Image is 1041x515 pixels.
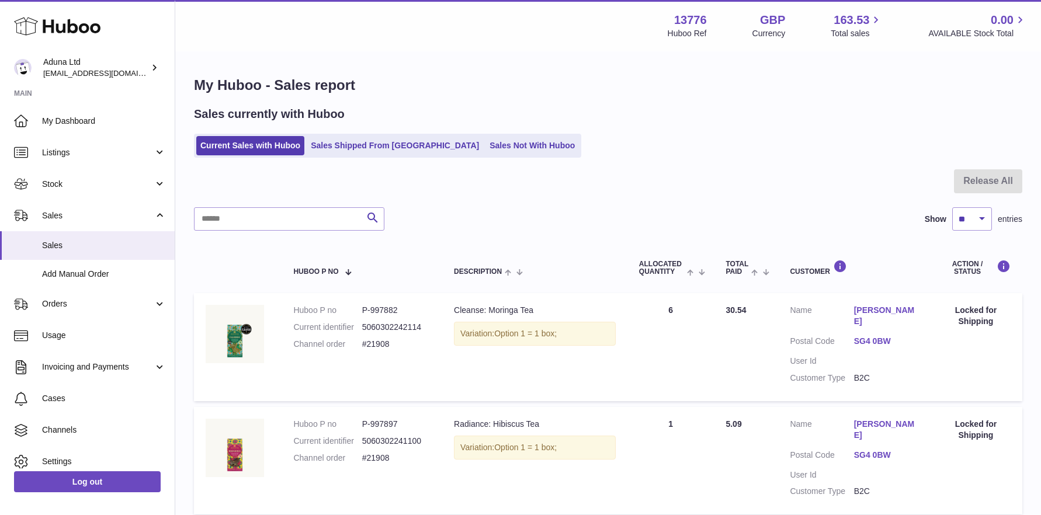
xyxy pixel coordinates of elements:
[941,260,1011,276] div: Action / Status
[42,240,166,251] span: Sales
[760,12,785,28] strong: GBP
[14,471,161,492] a: Log out
[790,373,853,384] dt: Customer Type
[42,393,166,404] span: Cases
[941,305,1011,327] div: Locked for Shipping
[674,12,707,28] strong: 13776
[790,356,853,367] dt: User Id
[454,268,502,276] span: Description
[42,210,154,221] span: Sales
[790,419,853,444] dt: Name
[485,136,579,155] a: Sales Not With Huboo
[627,407,714,514] td: 1
[790,336,853,350] dt: Postal Code
[362,453,431,464] dd: #21908
[42,330,166,341] span: Usage
[293,453,362,464] dt: Channel order
[854,450,918,461] a: SG4 0BW
[293,436,362,447] dt: Current identifier
[293,268,338,276] span: Huboo P no
[790,486,853,497] dt: Customer Type
[668,28,707,39] div: Huboo Ref
[790,469,853,481] dt: User Id
[831,28,883,39] span: Total sales
[454,436,616,460] div: Variation:
[206,305,264,363] img: CLEANSE-MORINGA-TEA-FOP-CHALK.jpg
[42,424,166,436] span: Channels
[362,339,431,350] dd: #21908
[362,322,431,333] dd: 5060302242114
[293,419,362,430] dt: Huboo P no
[362,419,431,430] dd: P-997897
[206,419,264,477] img: RADIANCE-HIBISCUS-TEA-FOP-CHALK.jpg
[854,373,918,384] dd: B2C
[790,450,853,464] dt: Postal Code
[941,419,1011,441] div: Locked for Shipping
[854,486,918,497] dd: B2C
[928,12,1027,39] a: 0.00 AVAILABLE Stock Total
[454,305,616,316] div: Cleanse: Moringa Tea
[42,116,166,127] span: My Dashboard
[854,419,918,441] a: [PERSON_NAME]
[726,305,746,315] span: 30.54
[43,68,172,78] span: [EMAIL_ADDRESS][DOMAIN_NAME]
[639,260,684,276] span: ALLOCATED Quantity
[854,305,918,327] a: [PERSON_NAME]
[790,260,918,276] div: Customer
[42,456,166,467] span: Settings
[194,106,345,122] h2: Sales currently with Huboo
[454,322,616,346] div: Variation:
[831,12,883,39] a: 163.53 Total sales
[998,214,1022,225] span: entries
[834,12,869,28] span: 163.53
[362,436,431,447] dd: 5060302241100
[14,59,32,76] img: foyin.fagbemi@aduna.com
[43,57,148,79] div: Aduna Ltd
[494,329,557,338] span: Option 1 = 1 box;
[362,305,431,316] dd: P-997882
[627,293,714,401] td: 6
[726,260,748,276] span: Total paid
[194,76,1022,95] h1: My Huboo - Sales report
[790,305,853,330] dt: Name
[42,269,166,280] span: Add Manual Order
[42,179,154,190] span: Stock
[752,28,786,39] div: Currency
[42,147,154,158] span: Listings
[854,336,918,347] a: SG4 0BW
[293,305,362,316] dt: Huboo P no
[991,12,1014,28] span: 0.00
[454,419,616,430] div: Radiance: Hibiscus Tea
[42,298,154,309] span: Orders
[925,214,946,225] label: Show
[726,419,741,429] span: 5.09
[494,443,557,452] span: Option 1 = 1 box;
[293,322,362,333] dt: Current identifier
[196,136,304,155] a: Current Sales with Huboo
[307,136,483,155] a: Sales Shipped From [GEOGRAPHIC_DATA]
[293,339,362,350] dt: Channel order
[928,28,1027,39] span: AVAILABLE Stock Total
[42,361,154,373] span: Invoicing and Payments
